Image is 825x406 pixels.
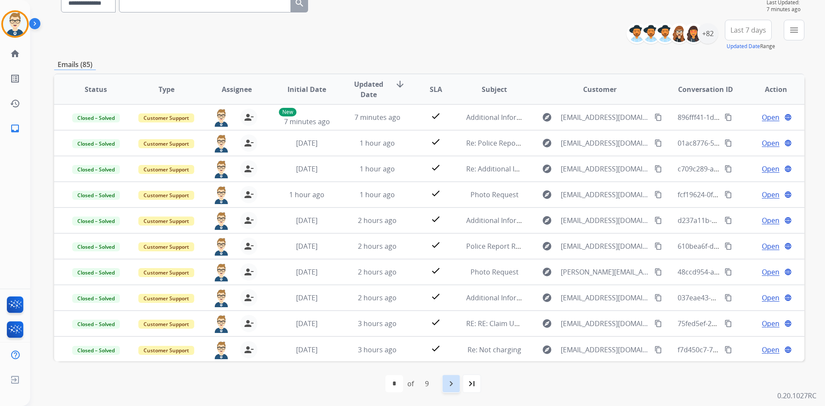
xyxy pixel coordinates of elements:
mat-icon: home [10,49,20,59]
span: [PERSON_NAME][EMAIL_ADDRESS][PERSON_NAME][DOMAIN_NAME] [561,267,649,277]
span: 1 hour ago [360,190,395,199]
mat-icon: content_copy [724,320,732,327]
span: [DATE] [296,138,318,148]
span: Initial Date [287,84,326,95]
mat-icon: content_copy [724,268,732,276]
mat-icon: navigate_next [446,379,456,389]
span: 037eae43-d10c-4dd1-9e8c-8fbc5087b046 [678,293,809,302]
span: [EMAIL_ADDRESS][DOMAIN_NAME] [561,189,649,200]
mat-icon: person_remove [244,138,254,148]
img: avatar [3,12,27,36]
mat-icon: menu [789,25,799,35]
mat-icon: check [431,291,441,302]
mat-icon: language [784,294,792,302]
mat-icon: person_remove [244,345,254,355]
img: agent-avatar [213,160,230,178]
span: 75fed5ef-2134-4977-bfa1-6736ded32e8a [678,319,807,328]
span: 3 hours ago [358,319,397,328]
span: Assignee [222,84,252,95]
span: [EMAIL_ADDRESS][DOMAIN_NAME] [561,215,649,226]
span: Customer Support [138,113,194,122]
mat-icon: language [784,139,792,147]
img: agent-avatar [213,238,230,256]
mat-icon: inbox [10,123,20,134]
img: agent-avatar [213,263,230,281]
span: Open [762,293,779,303]
span: Customer Support [138,346,194,355]
mat-icon: explore [542,318,552,329]
mat-icon: check [431,240,441,250]
mat-icon: explore [542,293,552,303]
span: [EMAIL_ADDRESS][DOMAIN_NAME] [561,164,649,174]
div: 9 [418,375,436,392]
span: Conversation ID [678,84,733,95]
span: Closed – Solved [72,294,120,303]
mat-icon: check [431,162,441,173]
span: 7 minutes ago [767,6,804,13]
span: [EMAIL_ADDRESS][DOMAIN_NAME] [561,318,649,329]
mat-icon: check [431,188,441,198]
button: Updated Date [727,43,760,50]
span: Open [762,318,779,329]
span: Open [762,189,779,200]
img: agent-avatar [213,212,230,230]
span: 7 minutes ago [284,117,330,126]
span: 7 minutes ago [354,113,400,122]
mat-icon: list_alt [10,73,20,84]
span: Re: Police Report Request [466,138,550,148]
mat-icon: person_remove [244,215,254,226]
mat-icon: content_copy [654,139,662,147]
span: Police Report Request [466,241,538,251]
span: Open [762,112,779,122]
button: Last 7 days [725,20,772,40]
mat-icon: check [431,266,441,276]
span: Open [762,164,779,174]
mat-icon: content_copy [724,113,732,121]
mat-icon: content_copy [724,294,732,302]
span: Re: Not charging [467,345,521,354]
span: 2 hours ago [358,216,397,225]
img: agent-avatar [213,186,230,204]
mat-icon: explore [542,215,552,226]
span: Closed – Solved [72,268,120,277]
span: [DATE] [296,267,318,277]
span: [DATE] [296,241,318,251]
mat-icon: content_copy [654,242,662,250]
span: Closed – Solved [72,346,120,355]
span: [EMAIL_ADDRESS][DOMAIN_NAME] [561,345,649,355]
mat-icon: arrow_downward [395,79,405,89]
mat-icon: content_copy [654,217,662,224]
span: RE: RE: Claim Update: Parts ordered for repair [466,319,615,328]
span: Customer Support [138,320,194,329]
span: 2 hours ago [358,267,397,277]
p: New [279,108,296,116]
mat-icon: last_page [467,379,477,389]
span: SLA [430,84,442,95]
span: Re: Additional Information [466,164,551,174]
span: Customer Support [138,139,194,148]
span: 1 hour ago [289,190,324,199]
span: Status [85,84,107,95]
span: [EMAIL_ADDRESS][DOMAIN_NAME] [561,138,649,148]
span: Closed – Solved [72,217,120,226]
p: 0.20.1027RC [777,391,816,401]
span: f7d450c7-73d0-4c7a-a96d-590d95004d9f [678,345,808,354]
mat-icon: person_remove [244,164,254,174]
span: [EMAIL_ADDRESS][DOMAIN_NAME] [561,293,649,303]
span: Customer Support [138,242,194,251]
span: Open [762,345,779,355]
div: of [407,379,414,389]
span: Photo Request [471,190,519,199]
span: fcf19624-0f84-4b71-9b6f-720330777885 [678,190,804,199]
span: Closed – Solved [72,320,120,329]
mat-icon: language [784,320,792,327]
span: Closed – Solved [72,242,120,251]
mat-icon: content_copy [724,139,732,147]
mat-icon: explore [542,345,552,355]
div: +82 [697,23,718,44]
mat-icon: content_copy [654,113,662,121]
span: d237a11b-a888-4f41-89e2-399946c8780d [678,216,809,225]
mat-icon: check [431,317,441,327]
span: Customer Support [138,268,194,277]
span: [DATE] [296,345,318,354]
